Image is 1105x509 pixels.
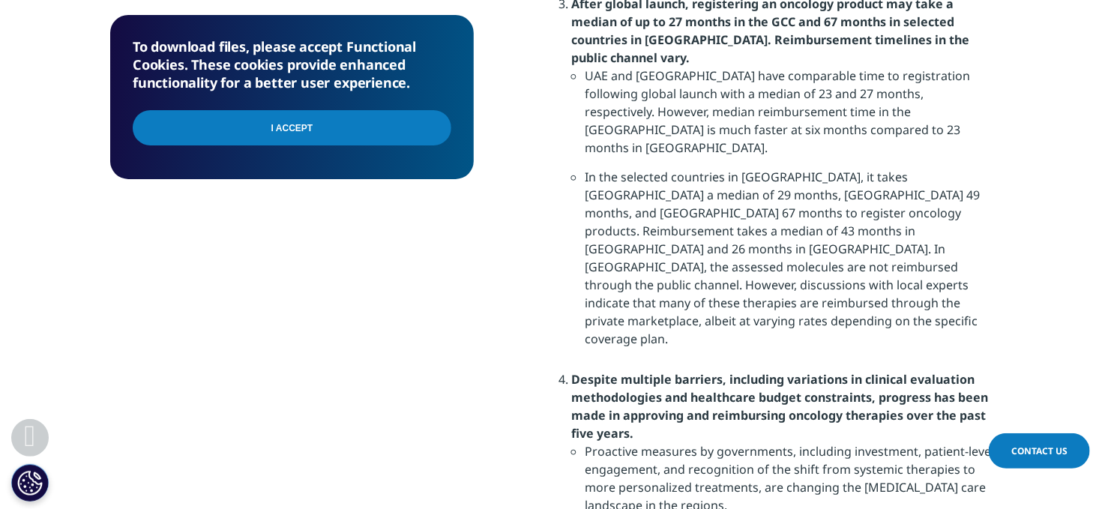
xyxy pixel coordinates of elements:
[585,168,995,359] li: In the selected countries in [GEOGRAPHIC_DATA], it takes [GEOGRAPHIC_DATA] a median of 29 months,...
[585,67,995,168] li: UAE and [GEOGRAPHIC_DATA] have comparable time to registration following global launch with a med...
[133,37,451,91] h5: To download files, please accept Functional Cookies. These cookies provide enhanced functionality...
[1011,445,1068,457] span: Contact Us
[571,371,988,442] strong: Despite multiple barriers, including variations in clinical evaluation methodologies and healthca...
[11,464,49,502] button: Cookie Settings
[989,433,1090,469] a: Contact Us
[133,110,451,145] input: I Accept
